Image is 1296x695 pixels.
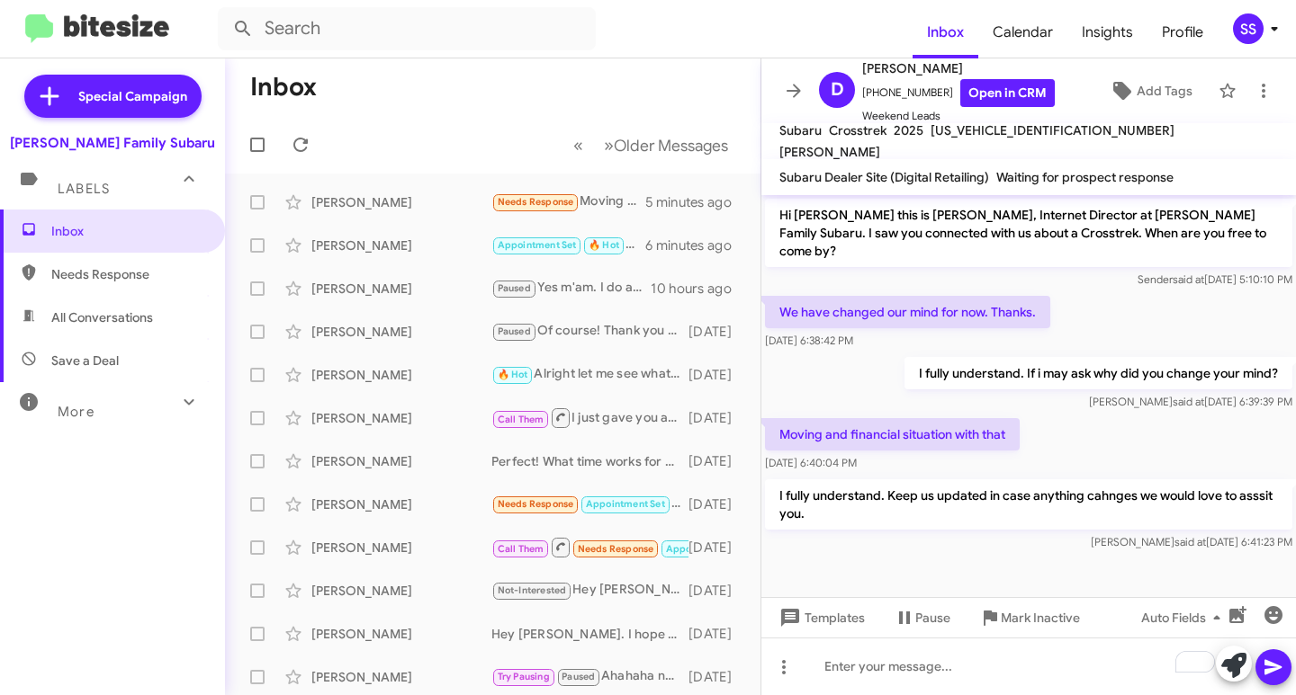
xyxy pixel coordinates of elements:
a: Inbox [913,6,978,58]
p: We have changed our mind for now. Thanks. [765,296,1050,328]
div: [PERSON_NAME] [311,236,491,254]
span: Paused [498,282,531,294]
button: Previous [562,127,594,164]
div: [PERSON_NAME] [311,323,491,341]
span: Waiting for prospect response [996,169,1174,185]
h1: Inbox [250,73,317,102]
button: Templates [761,601,879,634]
a: Insights [1067,6,1147,58]
span: D [831,76,844,104]
div: [PERSON_NAME] [311,625,491,643]
p: I fully understand. Keep us updated in case anything cahnges we would love to asssit you. [765,479,1292,530]
span: Not-Interested [498,584,567,596]
span: Call Them [498,543,544,555]
span: Crosstrek [829,122,886,138]
span: said at [1174,535,1206,548]
span: Appointment Set [498,239,577,251]
span: Pause [915,601,950,634]
span: Inbox [51,222,204,240]
span: Needs Response [51,265,204,283]
div: Okay [491,494,688,514]
p: I fully understand. If i may ask why did you change your mind? [904,357,1292,389]
div: [PERSON_NAME] [311,539,491,557]
div: Hey [PERSON_NAME]. I just wanted to check in and see if you might be interested in trading in you... [491,580,688,601]
span: Call Them [498,414,544,425]
div: To enrich screen reader interactions, please activate Accessibility in Grammarly extension settings [761,637,1296,695]
span: All Conversations [51,308,153,326]
span: said at [1173,395,1204,408]
div: Of course! [491,235,645,255]
span: 🔥 Hot [498,369,528,380]
div: [DATE] [688,539,746,557]
div: Alright let me see what we have. [491,364,688,385]
a: Special Campaign [24,75,202,118]
div: [PERSON_NAME] [311,366,491,384]
div: I just gave you a call. Please give me a call back when you can. [PHONE_NUMBER]. [491,406,688,429]
div: 6 minutes ago [645,236,746,254]
span: Mark Inactive [1001,601,1080,634]
div: 10 hours ago [651,280,746,298]
button: Pause [879,601,965,634]
span: Needs Response [498,498,574,510]
span: Paused [562,671,595,682]
div: [DATE] [688,625,746,643]
span: Templates [776,601,865,634]
div: Ahahaha no for sure i understand. Keep me updated! [491,666,688,687]
div: Hey [PERSON_NAME]. I hope you are doing well. Did you have time to come in so we can give you a f... [491,625,688,643]
span: Weekend Leads [862,107,1055,125]
button: Add Tags [1090,75,1210,107]
span: [US_VEHICLE_IDENTIFICATION_NUMBER] [931,122,1174,138]
div: SS [1233,13,1264,44]
span: Appointment Set [666,543,745,555]
p: Hi [PERSON_NAME] this is [PERSON_NAME], Internet Director at [PERSON_NAME] Family Subaru. I saw y... [765,199,1292,267]
span: 🔥 Hot [589,239,619,251]
span: Auto Fields [1141,601,1228,634]
span: Labels [58,181,110,197]
button: Next [593,127,739,164]
span: » [604,134,614,156]
span: Subaru Dealer Site (Digital Retailing) [779,169,989,185]
div: [DATE] [688,582,746,600]
div: [DATE] [688,668,746,686]
span: said at [1173,272,1204,286]
button: Mark Inactive [965,601,1094,634]
span: Subaru [779,122,822,138]
div: Perfect! What time works for you to come in and discuss this? [491,452,688,470]
div: Inbound Call [491,536,688,558]
span: Needs Response [578,543,654,555]
span: Sender [DATE] 5:10:10 PM [1138,272,1292,286]
span: Add Tags [1137,75,1192,107]
div: [PERSON_NAME] [311,582,491,600]
span: Appointment Set [586,498,665,510]
div: [DATE] [688,323,746,341]
span: [DATE] 6:40:04 PM [765,456,857,469]
a: Profile [1147,6,1218,58]
span: Special Campaign [78,87,187,105]
span: Older Messages [614,136,728,156]
div: [PERSON_NAME] [311,280,491,298]
div: [DATE] [688,495,746,513]
span: 2025 [894,122,923,138]
button: SS [1218,13,1276,44]
a: Calendar [978,6,1067,58]
span: [PERSON_NAME] [DATE] 6:39:39 PM [1089,395,1292,408]
span: [PHONE_NUMBER] [862,79,1055,107]
a: Open in CRM [960,79,1055,107]
div: [PERSON_NAME] [311,668,491,686]
div: [DATE] [688,366,746,384]
div: Yes m'am. I do apologize for the recent texts. I hope you have a great recovery, and please let u... [491,278,651,298]
span: Save a Deal [51,352,119,370]
span: Paused [498,325,531,337]
span: More [58,404,94,420]
div: Of course! Thank you for the review we all appercaite ther great feedback! For sure we will follo... [491,321,688,342]
span: « [573,134,583,156]
span: Needs Response [498,196,574,208]
div: [PERSON_NAME] [311,193,491,211]
span: [PERSON_NAME] [779,144,880,160]
div: Moving and financial situation with that [491,192,645,212]
input: Search [218,7,596,50]
nav: Page navigation example [563,127,739,164]
p: Moving and financial situation with that [765,418,1020,450]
